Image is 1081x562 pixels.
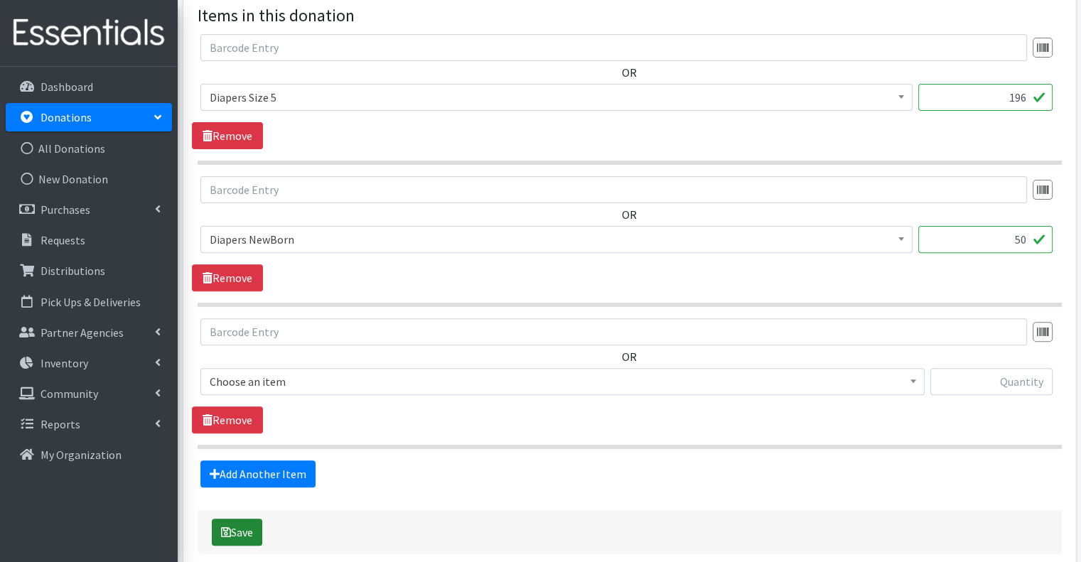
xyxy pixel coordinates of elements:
a: New Donation [6,165,172,193]
label: OR [622,348,637,365]
a: Purchases [6,195,172,224]
span: Choose an item [200,368,925,395]
input: Barcode Entry [200,176,1027,203]
a: Remove [192,406,263,433]
a: Pick Ups & Deliveries [6,288,172,316]
p: Community [41,387,98,401]
a: Community [6,379,172,408]
span: Diapers NewBorn [200,226,913,253]
input: Barcode Entry [200,318,1027,345]
a: Distributions [6,256,172,285]
span: Diapers NewBorn [210,229,903,249]
a: Dashboard [6,72,172,101]
a: Donations [6,103,172,131]
p: Reports [41,417,80,431]
legend: Items in this donation [198,3,1062,28]
a: My Organization [6,441,172,469]
button: Save [212,519,262,546]
a: Add Another Item [200,460,316,487]
p: Partner Agencies [41,325,124,340]
p: My Organization [41,448,122,462]
p: Pick Ups & Deliveries [41,295,141,309]
p: Dashboard [41,80,93,94]
span: Diapers Size 5 [210,87,903,107]
label: OR [622,206,637,223]
p: Purchases [41,202,90,217]
a: Reports [6,410,172,438]
span: Choose an item [210,372,915,391]
a: Inventory [6,349,172,377]
label: OR [622,64,637,81]
a: Requests [6,226,172,254]
span: Diapers Size 5 [200,84,913,111]
a: All Donations [6,134,172,163]
a: Remove [192,264,263,291]
input: Quantity [930,368,1053,395]
input: Quantity [918,226,1053,253]
img: HumanEssentials [6,9,172,57]
p: Requests [41,233,85,247]
p: Donations [41,110,92,124]
a: Remove [192,122,263,149]
a: Partner Agencies [6,318,172,347]
input: Quantity [918,84,1053,111]
p: Inventory [41,356,88,370]
p: Distributions [41,264,105,278]
input: Barcode Entry [200,34,1027,61]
